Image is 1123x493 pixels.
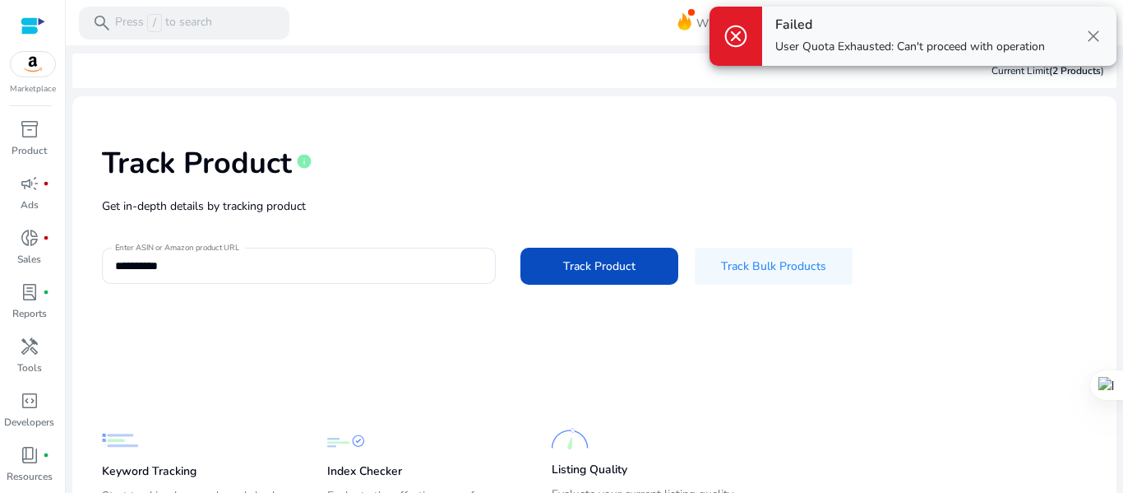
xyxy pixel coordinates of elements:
span: close [1084,26,1103,46]
p: Press to search [115,14,212,32]
span: lab_profile [20,282,39,302]
h4: Failed [775,17,1045,33]
button: Track Bulk Products [695,248,853,285]
p: Developers [4,415,54,430]
span: What's New [696,9,760,38]
span: fiber_manual_record [43,289,49,295]
p: Listing Quality [552,462,627,478]
span: fiber_manual_record [43,180,49,187]
span: fiber_manual_record [43,235,49,241]
button: Track Product [520,248,678,285]
img: Listing Quality [552,421,589,458]
h1: Track Product [102,146,292,181]
span: campaign [20,174,39,193]
p: Keyword Tracking [102,463,196,480]
p: User Quota Exhausted: Can't proceed with operation [775,39,1045,55]
p: Tools [17,360,42,375]
p: Sales [17,252,41,267]
span: fiber_manual_record [43,452,49,458]
span: search [92,13,112,33]
span: info [296,153,312,170]
p: Index Checker [327,463,402,480]
span: donut_small [20,228,39,248]
img: amazon.svg [11,52,55,77]
p: Ads [21,198,39,212]
p: Get in-depth details by tracking product [102,198,1087,215]
img: Index Checker [327,422,364,459]
p: Marketplace [10,83,56,95]
span: Track Bulk Products [721,258,826,275]
span: / [147,14,162,32]
p: Product [12,143,47,158]
span: book_4 [20,445,39,465]
span: cancel [723,23,749,49]
span: inventory_2 [20,119,39,139]
mat-label: Enter ASIN or Amazon product URL [115,242,239,253]
span: handyman [20,337,39,356]
span: code_blocks [20,391,39,411]
p: Reports [12,306,47,321]
span: Track Product [563,258,635,275]
img: Keyword Tracking [102,422,139,459]
p: Resources [7,469,53,484]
